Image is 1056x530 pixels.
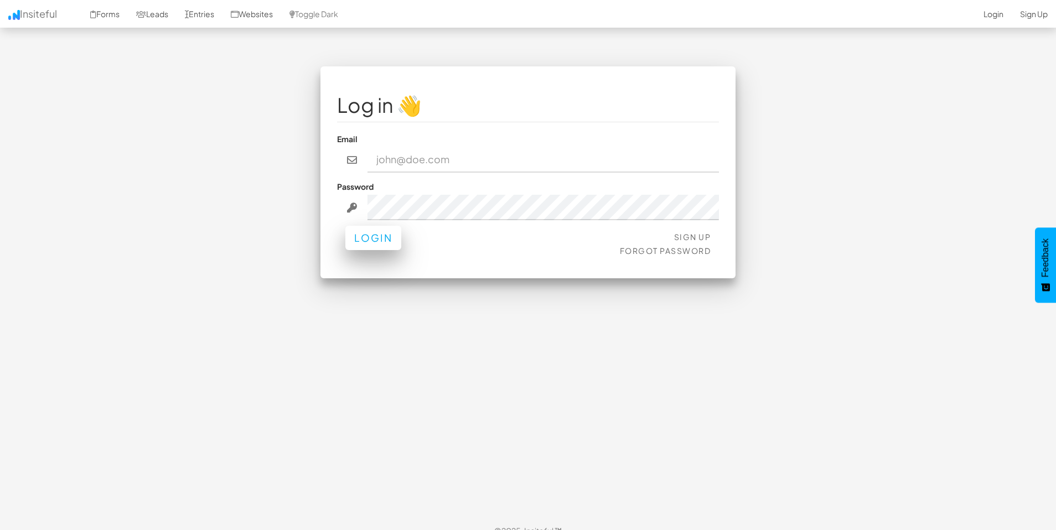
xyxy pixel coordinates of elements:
[337,94,719,116] h1: Log in 👋
[1041,238,1050,277] span: Feedback
[8,10,20,20] img: icon.png
[337,181,374,192] label: Password
[345,226,401,250] button: Login
[337,133,358,144] label: Email
[620,246,711,256] a: Forgot Password
[1035,227,1056,303] button: Feedback - Show survey
[367,147,719,173] input: john@doe.com
[674,232,711,242] a: Sign Up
